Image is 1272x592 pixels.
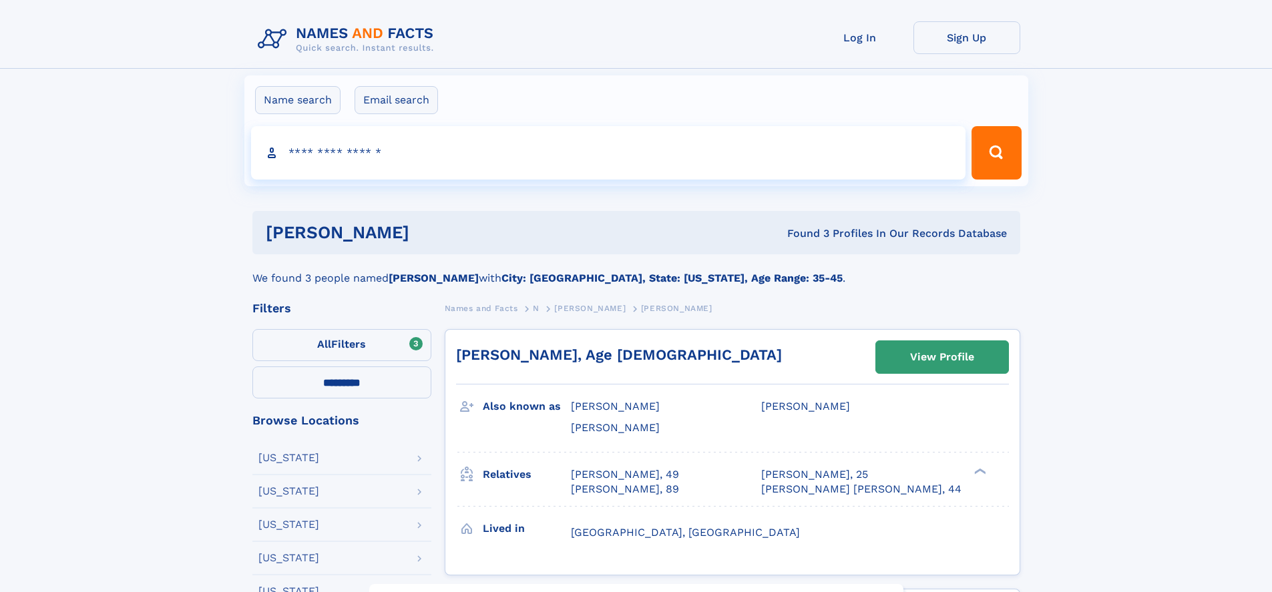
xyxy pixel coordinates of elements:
a: Log In [807,21,913,54]
div: [US_STATE] [258,453,319,463]
div: Browse Locations [252,414,431,426]
img: Logo Names and Facts [252,21,445,57]
button: Search Button [972,126,1021,180]
span: [PERSON_NAME] [761,400,850,412]
h3: Also known as [483,395,571,418]
b: [PERSON_NAME] [389,272,479,284]
div: ❯ [971,467,987,475]
a: [PERSON_NAME], Age [DEMOGRAPHIC_DATA] [456,346,782,363]
a: Sign Up [913,21,1020,54]
label: Filters [252,329,431,361]
a: N [533,300,540,316]
label: Name search [255,86,341,114]
span: [PERSON_NAME] [571,421,660,434]
div: Filters [252,302,431,314]
span: [GEOGRAPHIC_DATA], [GEOGRAPHIC_DATA] [571,526,800,539]
b: City: [GEOGRAPHIC_DATA], State: [US_STATE], Age Range: 35-45 [501,272,843,284]
span: All [317,338,331,350]
div: We found 3 people named with . [252,254,1020,286]
div: View Profile [910,342,974,372]
span: [PERSON_NAME] [641,304,712,313]
h1: [PERSON_NAME] [266,224,598,241]
div: [US_STATE] [258,519,319,530]
a: Names and Facts [445,300,518,316]
span: [PERSON_NAME] [571,400,660,412]
div: [US_STATE] [258,486,319,497]
input: search input [251,126,966,180]
h3: Relatives [483,463,571,486]
span: [PERSON_NAME] [554,304,626,313]
div: Found 3 Profiles In Our Records Database [598,226,1007,241]
div: [US_STATE] [258,553,319,563]
a: View Profile [876,341,1008,373]
a: [PERSON_NAME] [554,300,626,316]
a: [PERSON_NAME] [PERSON_NAME], 44 [761,482,962,497]
a: [PERSON_NAME], 25 [761,467,868,482]
span: N [533,304,540,313]
h3: Lived in [483,517,571,540]
a: [PERSON_NAME], 89 [571,482,679,497]
a: [PERSON_NAME], 49 [571,467,679,482]
label: Email search [355,86,438,114]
